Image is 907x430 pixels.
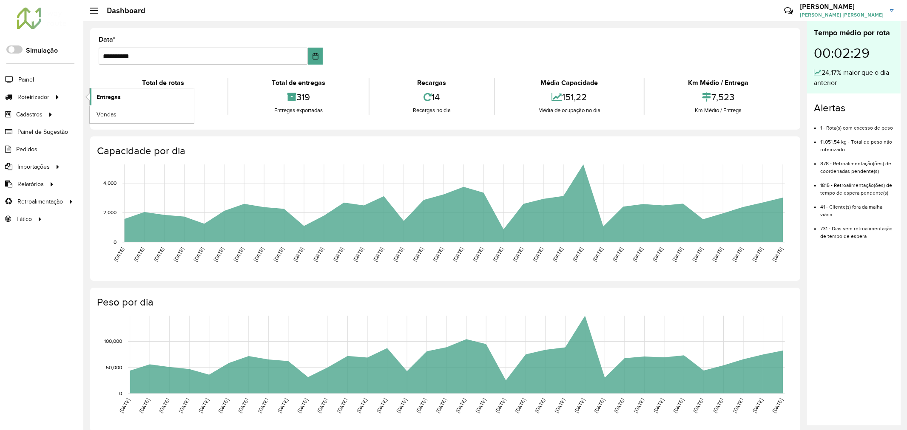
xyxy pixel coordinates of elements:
text: [DATE] [732,398,744,414]
div: Total de entregas [230,78,367,88]
text: [DATE] [475,398,487,414]
h4: Capacidade por dia [97,145,792,157]
span: [PERSON_NAME] [PERSON_NAME] [800,11,884,19]
text: [DATE] [671,246,684,263]
span: Tático [16,215,32,223]
text: [DATE] [492,246,504,263]
text: [DATE] [158,398,170,414]
text: [DATE] [233,246,245,263]
li: 11.051,54 kg - Total de peso não roteirizado [820,132,894,153]
text: [DATE] [375,398,388,414]
h4: Peso por dia [97,296,792,308]
text: [DATE] [193,246,205,263]
text: [DATE] [613,398,626,414]
text: [DATE] [356,398,368,414]
span: Roteirizador [17,93,49,102]
text: [DATE] [653,398,665,414]
text: [DATE] [293,246,305,263]
text: 50,000 [106,365,122,370]
text: [DATE] [415,398,427,414]
text: [DATE] [432,246,444,263]
text: [DATE] [552,246,564,263]
text: [DATE] [731,246,744,263]
text: [DATE] [133,246,145,263]
span: Painel [18,75,34,84]
text: 0 [114,239,117,245]
text: [DATE] [352,246,364,263]
text: [DATE] [472,246,484,263]
text: [DATE] [633,398,645,414]
text: [DATE] [253,246,265,263]
text: [DATE] [312,246,324,263]
text: [DATE] [672,398,685,414]
text: [DATE] [173,246,185,263]
span: Entregas [97,93,121,102]
span: Vendas [97,110,117,119]
div: 151,22 [497,88,642,106]
label: Data [99,34,116,45]
text: [DATE] [532,246,544,263]
text: [DATE] [336,398,348,414]
label: Simulação [26,45,58,56]
text: [DATE] [113,246,125,263]
text: [DATE] [534,398,546,414]
text: [DATE] [273,246,285,263]
div: Recargas [372,78,492,88]
div: 24,17% maior que o dia anterior [814,68,894,88]
span: Pedidos [16,145,37,154]
text: [DATE] [153,246,165,263]
text: [DATE] [395,398,408,414]
text: [DATE] [316,398,328,414]
span: Painel de Sugestão [17,127,68,136]
text: [DATE] [372,246,384,263]
text: [DATE] [651,246,664,263]
div: 00:02:29 [814,39,894,68]
text: [DATE] [412,246,424,263]
div: Tempo médio por rota [814,27,894,39]
text: 0 [119,390,122,396]
div: Média Capacidade [497,78,642,88]
text: [DATE] [118,398,131,414]
div: Km Médio / Entrega [647,78,790,88]
span: Relatórios [17,180,44,189]
h2: Dashboard [98,6,145,15]
text: [DATE] [611,246,624,263]
text: [DATE] [452,246,464,263]
div: Recargas no dia [372,106,492,115]
span: Cadastros [16,110,43,119]
li: 1 - Rota(s) com excesso de peso [820,118,894,132]
h4: Alertas [814,102,894,114]
span: Retroalimentação [17,197,63,206]
a: Contato Rápido [779,2,798,20]
text: [DATE] [572,246,584,263]
text: [DATE] [237,398,249,414]
li: 41 - Cliente(s) fora da malha viária [820,197,894,218]
text: [DATE] [213,246,225,263]
text: [DATE] [593,398,606,414]
text: [DATE] [712,398,724,414]
div: 319 [230,88,367,106]
text: [DATE] [276,398,289,414]
span: Importações [17,162,50,171]
text: [DATE] [217,398,230,414]
text: [DATE] [771,246,784,263]
text: [DATE] [435,398,447,414]
text: [DATE] [257,398,269,414]
text: [DATE] [455,398,467,414]
text: 4,000 [103,180,117,186]
text: [DATE] [691,246,704,263]
div: Km Médio / Entrega [647,106,790,115]
text: [DATE] [631,246,644,263]
li: 731 - Dias sem retroalimentação de tempo de espera [820,218,894,240]
text: [DATE] [494,398,506,414]
text: [DATE] [138,398,151,414]
text: [DATE] [332,246,344,263]
div: 7,523 [647,88,790,106]
div: Total de rotas [101,78,225,88]
text: [DATE] [178,398,190,414]
text: [DATE] [573,398,586,414]
text: [DATE] [392,246,404,263]
a: Vendas [90,106,194,123]
text: [DATE] [692,398,705,414]
li: 878 - Retroalimentação(ões) de coordenadas pendente(s) [820,153,894,175]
